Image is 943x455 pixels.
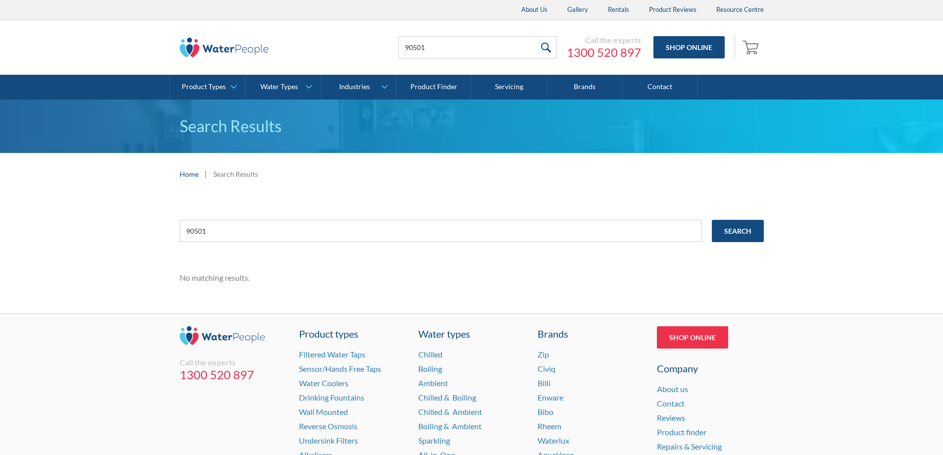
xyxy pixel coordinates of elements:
a: Filtered Water Taps [299,350,365,359]
div: Company [657,361,764,376]
a: Chilled & Boiling [418,393,476,402]
a: Shop Online [653,36,725,58]
a: 1300 520 897 [180,367,287,382]
div: Product Types [182,83,226,91]
a: Water types [418,326,525,341]
a: Contact [623,75,698,100]
a: Reverse Osmosis [299,421,357,431]
a: Product Types [170,75,245,100]
h1: Search Results [180,114,764,138]
input: e.g. chilled water cooler [180,220,702,242]
a: Sparkling [418,436,450,445]
a: Water Types [246,75,320,100]
a: Shop Online [657,326,728,349]
a: Boiling & Ambient [418,421,482,431]
input: Search products [398,36,557,58]
a: Repairs & Servicing [657,442,722,451]
div: | [203,168,208,180]
a: Enware [538,393,563,402]
a: Wall Mounted [299,407,348,416]
a: Chilled [418,350,443,359]
a: Product types [299,326,406,341]
a: 1300 520 897 [567,45,641,60]
img: The Water People [180,38,269,57]
a: Undersink Filters [299,436,358,445]
a: Boiling [418,364,442,373]
div: Call the experts [567,35,641,45]
a: Product Finder [397,75,472,100]
div: No matching results. [180,272,764,284]
a: Industries [321,75,396,100]
div: Call the experts [180,357,287,367]
a: Servicing [472,75,547,100]
div: Brands [538,326,645,341]
a: Bibo [538,407,553,416]
a: Contact [657,399,685,408]
a: Chilled & Ambient [418,407,482,416]
a: Sensor/Hands Free Taps [299,364,381,373]
a: Drinking Fountains [299,393,364,402]
img: shopping cart [743,39,761,55]
a: Rheem [538,421,561,431]
input: Search [712,220,764,242]
div: Search Results [213,169,258,179]
a: Product finder [657,427,706,437]
a: Brands [547,75,622,100]
a: About us [657,384,688,394]
a: Zip [538,350,549,359]
div: Industries [339,83,370,91]
a: Ambient [418,378,448,388]
div: Water Types [260,83,298,91]
a: Waterlux [538,436,569,445]
a: Open cart [740,36,764,59]
a: Civiq [538,364,555,373]
a: Billi [538,378,550,388]
a: Home [180,169,199,179]
a: Water Coolers [299,378,348,388]
a: Reviews [657,413,685,422]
